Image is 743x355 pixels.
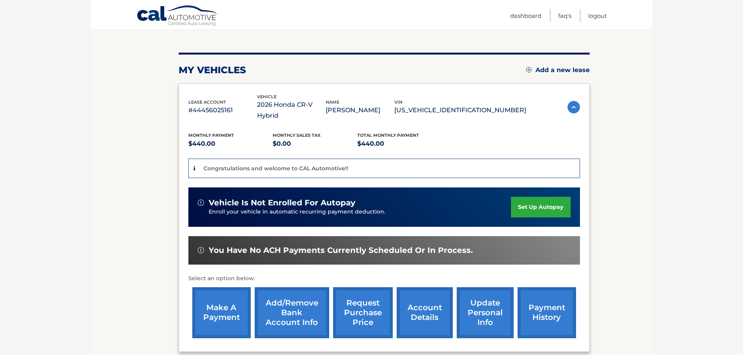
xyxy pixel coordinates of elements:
[209,245,473,255] span: You have no ACH payments currently scheduled or in process.
[457,287,514,338] a: update personal info
[209,198,355,208] span: vehicle is not enrolled for autopay
[188,99,226,105] span: lease account
[188,132,234,138] span: Monthly Payment
[510,9,541,22] a: Dashboard
[333,287,393,338] a: request purchase price
[394,99,403,105] span: vin
[179,64,246,76] h2: my vehicles
[526,66,590,74] a: Add a new lease
[357,132,419,138] span: Total Monthly Payment
[357,138,442,149] p: $440.00
[394,105,526,116] p: [US_VEHICLE_IDENTIFICATION_NUMBER]
[526,67,532,72] img: add.svg
[273,138,357,149] p: $0.00
[257,94,277,99] span: vehicle
[209,208,511,216] p: Enroll your vehicle in automatic recurring payment deduction.
[198,200,204,206] img: alert-white.svg
[558,9,571,22] a: FAQ's
[397,287,453,338] a: account details
[188,138,273,149] p: $440.00
[188,274,580,283] p: Select an option below:
[567,101,580,113] img: accordion-active.svg
[204,165,348,172] p: Congratulations and welcome to CAL Automotive!!
[198,247,204,253] img: alert-white.svg
[257,99,326,121] p: 2026 Honda CR-V Hybrid
[326,105,394,116] p: [PERSON_NAME]
[192,287,251,338] a: make a payment
[273,132,321,138] span: Monthly sales Tax
[326,99,339,105] span: name
[588,9,607,22] a: Logout
[137,5,218,28] a: Cal Automotive
[518,287,576,338] a: payment history
[255,287,329,338] a: Add/Remove bank account info
[188,105,257,116] p: #44456025161
[511,197,570,217] a: set up autopay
